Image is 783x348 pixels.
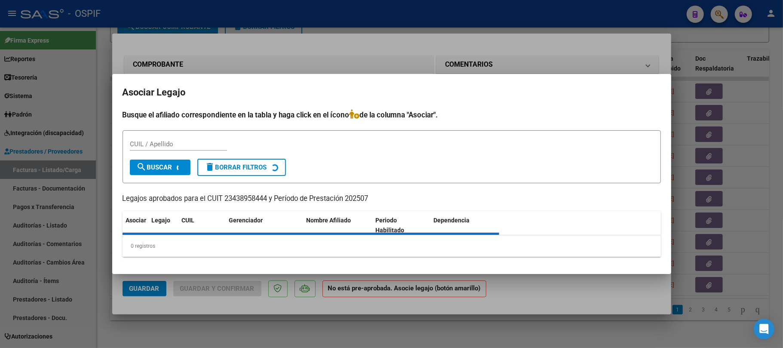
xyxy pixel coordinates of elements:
[126,217,147,224] span: Asociar
[303,211,372,240] datatable-header-cell: Nombre Afiliado
[754,319,774,339] div: Open Intercom Messenger
[229,217,263,224] span: Gerenciador
[130,160,190,175] button: Buscar
[123,235,661,257] div: 0 registros
[137,163,172,171] span: Buscar
[123,84,661,101] h2: Asociar Legajo
[430,211,499,240] datatable-header-cell: Dependencia
[182,217,195,224] span: CUIL
[152,217,171,224] span: Legajo
[433,217,470,224] span: Dependencia
[178,211,226,240] datatable-header-cell: CUIL
[205,162,215,172] mat-icon: delete
[226,211,303,240] datatable-header-cell: Gerenciador
[123,194,661,204] p: Legajos aprobados para el CUIT 23438958444 y Período de Prestación 202507
[123,109,661,120] h4: Busque el afiliado correspondiente en la tabla y haga click en el ícono de la columna "Asociar".
[137,162,147,172] mat-icon: search
[372,211,430,240] datatable-header-cell: Periodo Habilitado
[375,217,404,234] span: Periodo Habilitado
[307,217,351,224] span: Nombre Afiliado
[197,159,286,176] button: Borrar Filtros
[123,211,148,240] datatable-header-cell: Asociar
[205,163,267,171] span: Borrar Filtros
[148,211,178,240] datatable-header-cell: Legajo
